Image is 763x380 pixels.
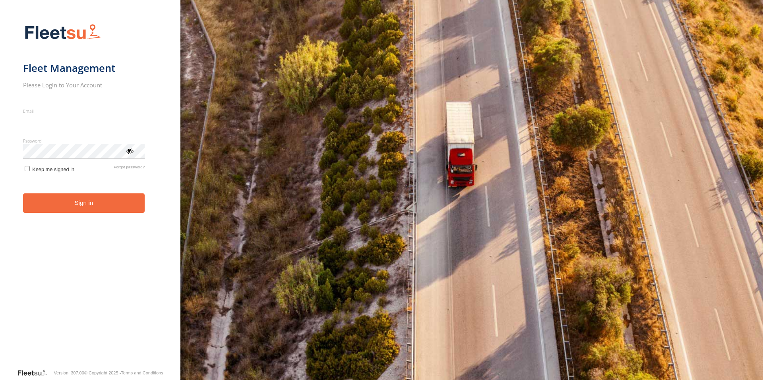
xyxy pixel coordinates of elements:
h1: Fleet Management [23,62,145,75]
span: Keep me signed in [32,166,74,172]
div: © Copyright 2025 - [84,370,163,375]
label: Password [23,138,145,144]
input: Keep me signed in [25,166,30,171]
button: Sign in [23,193,145,213]
div: ViewPassword [126,147,134,154]
img: Fleetsu [23,22,103,42]
h2: Please Login to Your Account [23,81,145,89]
div: Version: 307.00 [54,370,84,375]
a: Terms and Conditions [121,370,163,375]
a: Forgot password? [114,165,145,172]
a: Visit our Website [17,369,54,377]
form: main [23,19,158,368]
label: Email [23,108,145,114]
